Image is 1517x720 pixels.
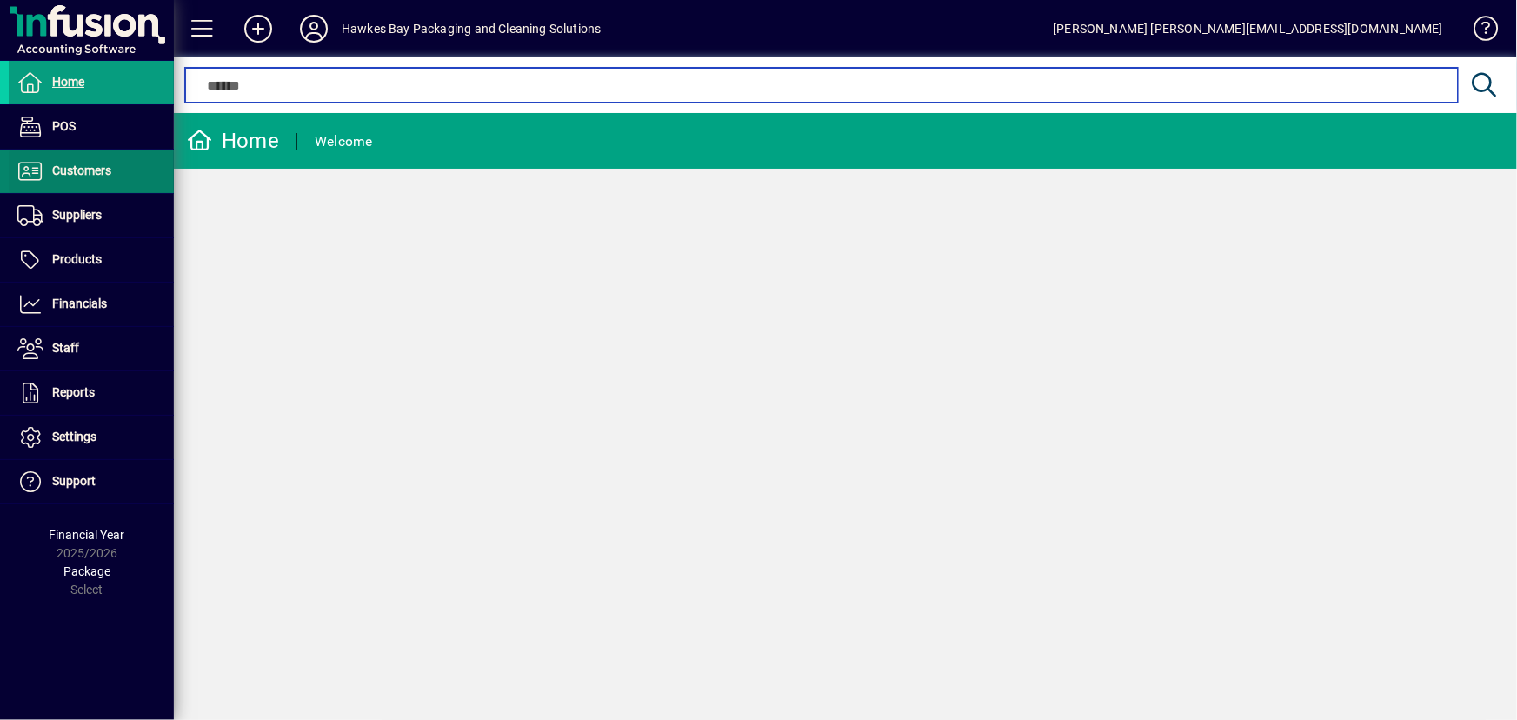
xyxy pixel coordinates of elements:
[9,460,174,503] a: Support
[1053,15,1443,43] div: [PERSON_NAME] [PERSON_NAME][EMAIL_ADDRESS][DOMAIN_NAME]
[52,252,102,266] span: Products
[52,297,107,310] span: Financials
[9,150,174,193] a: Customers
[52,208,102,222] span: Suppliers
[9,416,174,459] a: Settings
[52,474,96,488] span: Support
[9,105,174,149] a: POS
[9,238,174,282] a: Products
[9,194,174,237] a: Suppliers
[9,283,174,326] a: Financials
[52,341,79,355] span: Staff
[63,564,110,578] span: Package
[52,75,84,89] span: Home
[187,127,279,155] div: Home
[286,13,342,44] button: Profile
[9,327,174,370] a: Staff
[52,385,95,399] span: Reports
[50,528,125,542] span: Financial Year
[1460,3,1495,60] a: Knowledge Base
[9,371,174,415] a: Reports
[52,430,96,443] span: Settings
[230,13,286,44] button: Add
[342,15,602,43] div: Hawkes Bay Packaging and Cleaning Solutions
[52,119,76,133] span: POS
[52,163,111,177] span: Customers
[315,128,373,156] div: Welcome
